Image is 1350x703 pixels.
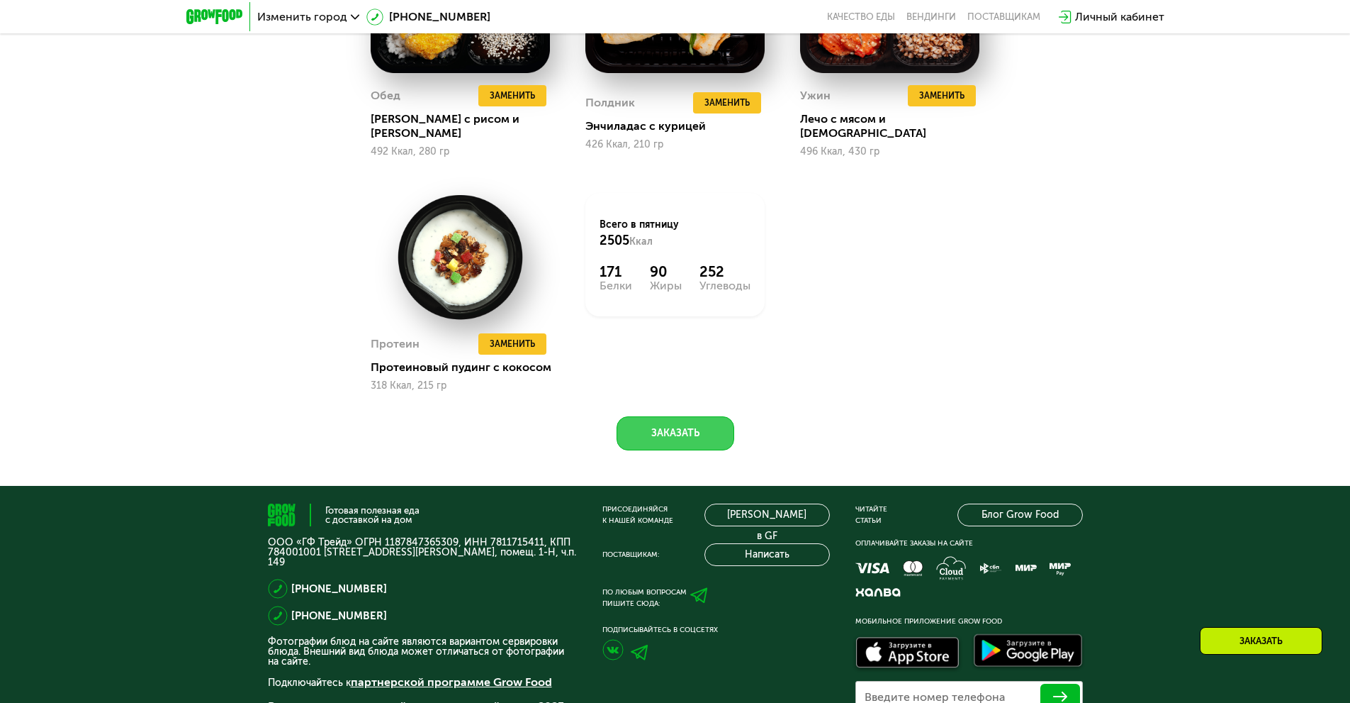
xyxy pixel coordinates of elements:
[478,333,546,355] button: Заменить
[490,89,535,103] span: Заменить
[268,674,577,691] p: Подключайтесь к
[699,263,750,280] div: 252
[800,85,831,106] div: Ужин
[478,85,546,106] button: Заменить
[957,504,1083,526] a: Блог Grow Food
[291,607,387,624] a: [PHONE_NUMBER]
[704,96,750,110] span: Заменить
[602,504,673,526] div: Присоединяйся к нашей команде
[800,146,979,157] div: 496 Ккал, 430 гр
[602,587,687,609] div: По любым вопросам пишите сюда:
[650,263,682,280] div: 90
[268,538,577,568] p: ООО «ГФ Трейд» ОГРН 1187847365309, ИНН 7811715411, КПП 784001001 [STREET_ADDRESS][PERSON_NAME], п...
[1200,627,1322,655] div: Заказать
[800,112,991,140] div: Лечо с мясом и [DEMOGRAPHIC_DATA]
[967,11,1040,23] div: поставщикам
[970,631,1086,672] img: Доступно в Google Play
[650,280,682,292] div: Жиры
[371,112,561,140] div: [PERSON_NAME] с рисом и [PERSON_NAME]
[371,360,561,375] div: Протеиновый пудинг с кокосом
[906,11,956,23] a: Вендинги
[1075,9,1164,26] div: Личный кабинет
[699,280,750,292] div: Углеводы
[617,416,734,450] button: Заказать
[629,236,653,248] span: Ккал
[351,675,552,689] a: партнерской программе Grow Food
[490,337,535,351] span: Заменить
[371,85,400,106] div: Обед
[325,506,420,524] div: Готовая полезная еда с доставкой на дом
[268,637,577,667] p: Фотографии блюд на сайте являются вариантом сервировки блюда. Внешний вид блюда может отличаться ...
[600,280,632,292] div: Белки
[600,233,629,248] span: 2505
[704,504,830,526] a: [PERSON_NAME] в GF
[827,11,895,23] a: Качество еды
[865,693,1005,701] label: Введите номер телефона
[371,146,550,157] div: 492 Ккал, 280 гр
[600,263,632,280] div: 171
[371,380,550,392] div: 318 Ккал, 215 гр
[371,333,420,355] div: Протеин
[919,89,964,103] span: Заменить
[602,549,659,560] div: Поставщикам:
[291,580,387,597] a: [PHONE_NUMBER]
[600,218,750,249] div: Всего в пятницу
[257,11,347,23] span: Изменить город
[704,543,830,566] button: Написать
[585,92,635,114] div: Полдник
[855,504,887,526] div: Читайте статьи
[855,538,1083,549] div: Оплачивайте заказы на сайте
[585,139,765,150] div: 426 Ккал, 210 гр
[585,119,776,133] div: Энчиладас с курицей
[908,85,976,106] button: Заменить
[366,9,490,26] a: [PHONE_NUMBER]
[855,616,1083,627] div: Мобильное приложение Grow Food
[693,92,761,114] button: Заменить
[602,624,830,636] div: Подписывайтесь в соцсетях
